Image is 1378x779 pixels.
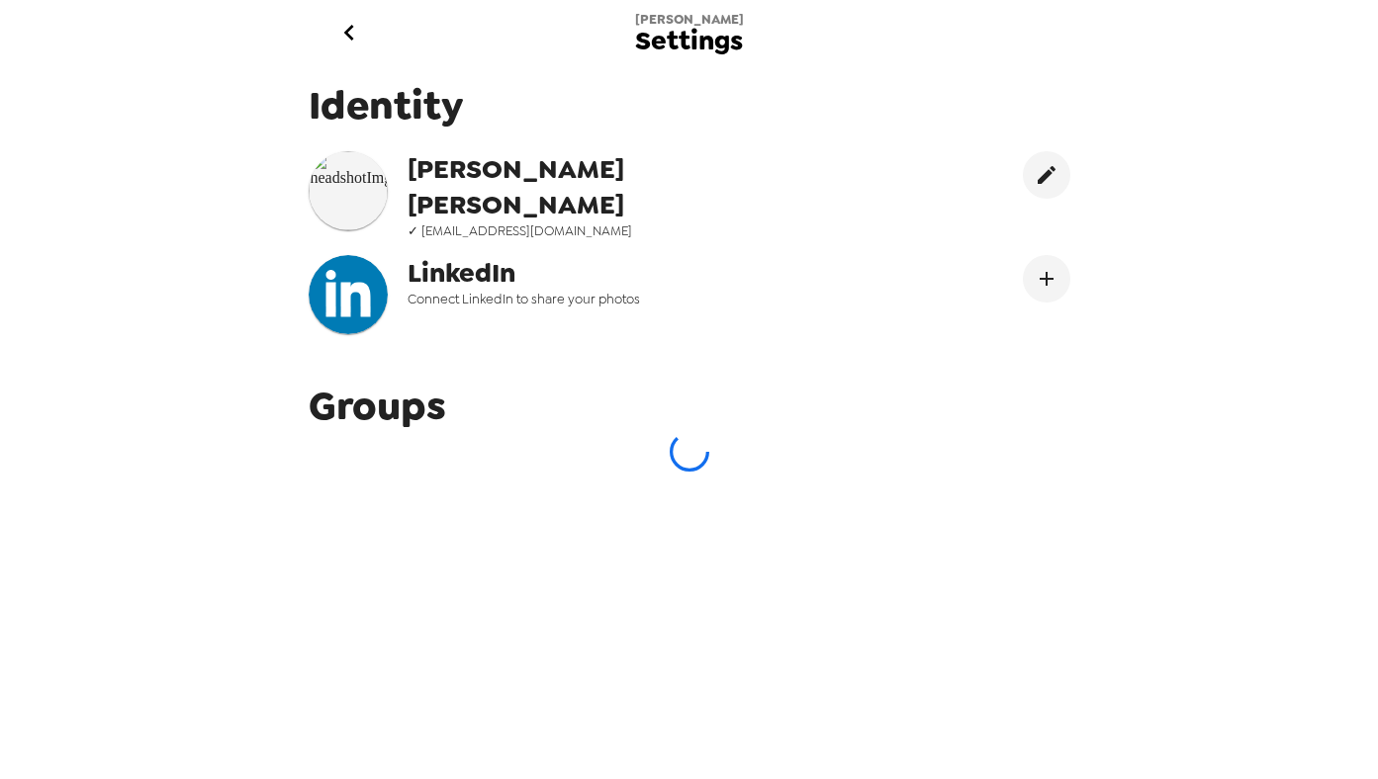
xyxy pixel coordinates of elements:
[1023,255,1070,303] button: Connect LinekdIn
[408,291,807,307] span: Connect LinkedIn to share your photos
[635,28,743,54] span: Settings
[309,380,446,432] span: Groups
[309,151,388,230] img: headshotImg
[309,79,1070,131] span: Identity
[309,255,388,334] img: headshotImg
[408,255,807,291] span: LinkedIn
[1023,151,1070,199] button: edit
[408,151,807,222] span: [PERSON_NAME] [PERSON_NAME]
[408,222,807,239] span: ✓ [EMAIL_ADDRESS][DOMAIN_NAME]
[635,11,744,28] span: [PERSON_NAME]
